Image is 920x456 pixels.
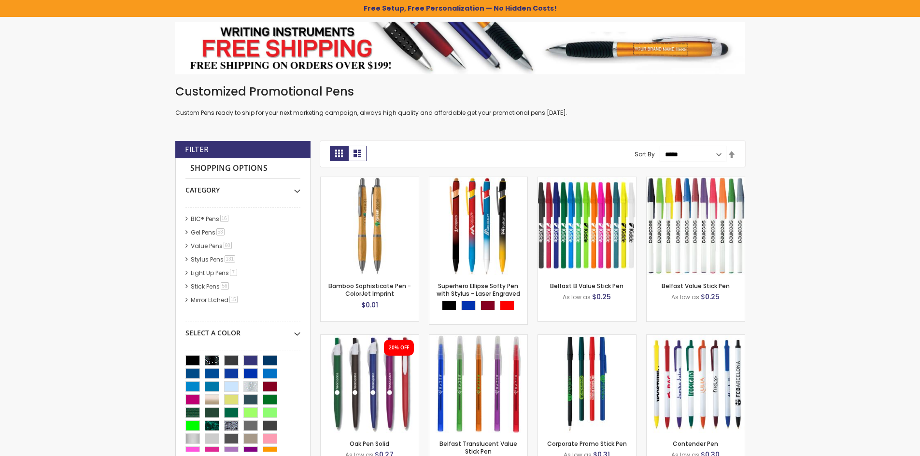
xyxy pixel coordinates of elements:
a: Superhero Ellipse Softy Pen with Stylus - Laser Engraved [429,177,527,185]
img: Belfast Translucent Value Stick Pen [429,335,527,433]
a: Belfast B Value Stick Pen [550,282,623,290]
span: 16 [220,215,228,222]
div: Select A Color [185,321,300,338]
img: Oak Pen Solid [321,335,419,433]
a: Contender Pen [673,440,718,448]
h1: Customized Promotional Pens [175,84,745,99]
img: Corporate Promo Stick Pen [538,335,636,433]
img: Pens [175,22,745,74]
a: Mirror Etched15 [188,296,241,304]
span: As low as [671,293,699,301]
div: Black [442,301,456,310]
div: Blue [461,301,476,310]
strong: Grid [330,146,348,161]
label: Sort By [635,150,655,158]
a: Belfast Value Stick Pen [662,282,730,290]
span: 7 [230,269,237,276]
a: Value Pens60 [188,242,235,250]
img: Belfast B Value Stick Pen [538,177,636,275]
img: Bamboo Sophisticate Pen - ColorJet Imprint [321,177,419,275]
a: BIC® Pens16 [188,215,232,223]
span: $0.25 [701,292,720,302]
a: Corporate Promo Stick Pen [547,440,627,448]
a: Belfast B Value Stick Pen [538,177,636,185]
div: Category [185,179,300,195]
div: 20% OFF [389,345,409,351]
span: As low as [563,293,591,301]
span: 60 [224,242,232,249]
a: Bamboo Sophisticate Pen - ColorJet Imprint [328,282,411,298]
img: Superhero Ellipse Softy Pen with Stylus - Laser Engraved [429,177,527,275]
span: 53 [216,228,225,235]
img: Contender Pen [647,335,745,433]
div: Red [500,301,514,310]
span: 56 [221,282,229,290]
div: Custom Pens ready to ship for your next marketing campaign, always high quality and affordable ge... [175,84,745,117]
span: 131 [225,255,236,263]
a: Superhero Ellipse Softy Pen with Stylus - Laser Engraved [437,282,520,298]
a: Belfast Translucent Value Stick Pen [439,440,517,456]
strong: Shopping Options [185,158,300,179]
strong: Filter [185,144,209,155]
span: $0.25 [592,292,611,302]
a: Oak Pen Solid [321,334,419,343]
a: Bamboo Sophisticate Pen - ColorJet Imprint [321,177,419,185]
div: Burgundy [481,301,495,310]
a: Light Up Pens7 [188,269,241,277]
img: Belfast Value Stick Pen [647,177,745,275]
a: Belfast Value Stick Pen [647,177,745,185]
span: $0.01 [361,300,378,310]
a: Stylus Pens131 [188,255,239,263]
a: Stick Pens56 [188,282,232,290]
a: Gel Pens53 [188,228,228,236]
span: 15 [229,296,238,303]
a: Corporate Promo Stick Pen [538,334,636,343]
a: Oak Pen Solid [350,440,389,448]
a: Belfast Translucent Value Stick Pen [429,334,527,343]
a: Contender Pen [647,334,745,343]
